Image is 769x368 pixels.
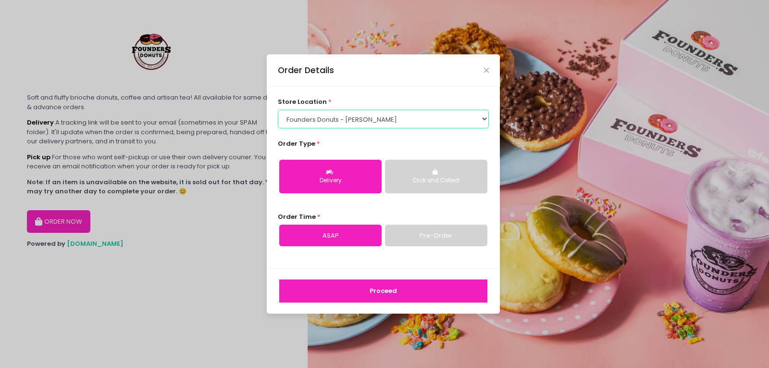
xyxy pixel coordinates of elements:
[279,225,382,247] a: ASAP
[286,177,375,185] div: Delivery
[278,139,315,148] span: Order Type
[279,279,487,303] button: Proceed
[278,64,334,76] div: Order Details
[484,68,489,73] button: Close
[279,160,382,193] button: Delivery
[385,225,487,247] a: Pre-Order
[392,177,481,185] div: Click and Collect
[385,160,487,193] button: Click and Collect
[278,212,316,221] span: Order Time
[278,97,327,106] span: store location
